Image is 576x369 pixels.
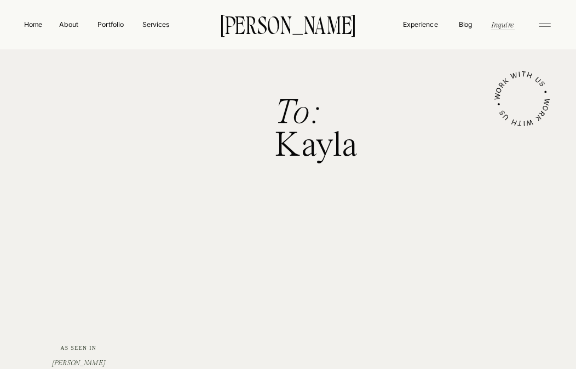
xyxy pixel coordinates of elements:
[275,98,405,158] h1: Kayla
[402,19,439,29] a: Experience
[58,19,79,29] a: About
[41,344,117,367] p: AS SEEN IN
[22,19,44,29] a: Home
[493,70,552,128] textpath: Work With Us • Work with Us •
[457,19,475,29] a: Blog
[205,14,371,34] a: [PERSON_NAME]
[275,95,322,132] i: To:
[94,19,128,29] a: Portfolio
[490,19,515,30] a: Inquire
[142,19,170,29] a: Services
